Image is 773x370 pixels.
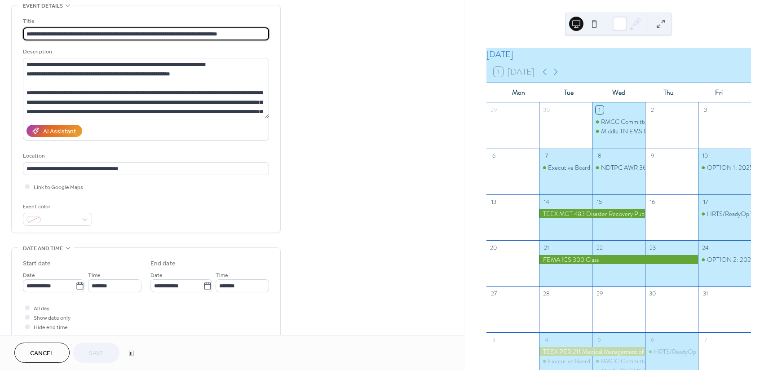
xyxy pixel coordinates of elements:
div: 29 [490,106,498,114]
div: Wed [594,83,644,102]
div: End date [150,259,176,269]
div: [DATE] [486,48,751,61]
button: Cancel [14,343,70,363]
div: NDTPC AWR 362 Flooding Hazards [592,163,645,172]
span: Hide end time [34,323,68,332]
div: HRTS/ReadyOp Training [654,347,718,356]
div: Executive Board Meeting [539,163,592,172]
span: Date [23,271,35,280]
div: 29 [596,290,604,298]
div: Start date [23,259,51,269]
div: RMCC Committee Meeting [592,117,645,126]
span: Time [216,271,228,280]
div: HRTS/ReadyOp Training [645,347,698,356]
div: Mon [494,83,543,102]
div: 20 [490,244,498,252]
span: Show date only [34,313,71,323]
div: 13 [490,198,498,206]
div: HRTS/ReadyOp Training [698,209,751,218]
div: 7 [701,335,709,344]
div: Description [23,47,267,57]
div: RMCC Committee Meeting [601,357,673,366]
span: Event details [23,1,63,11]
div: 23 [648,244,656,252]
div: 6 [490,152,498,160]
div: 24 [701,244,709,252]
div: 31 [701,290,709,298]
div: 9 [648,152,656,160]
div: 4 [543,335,551,344]
div: Executive Board Meeting [548,163,613,172]
div: 6 [648,335,656,344]
div: RMCC Committee Meeting [601,117,673,126]
div: 21 [543,244,551,252]
div: 3 [490,335,498,344]
div: 2 [648,106,656,114]
div: OPTION 1: 2025 Community-Wide Exercise [698,163,751,172]
div: 30 [648,290,656,298]
div: 3 [701,106,709,114]
div: Location [23,151,267,161]
div: 28 [543,290,551,298]
span: Link to Google Maps [34,183,83,192]
div: Fri [694,83,744,102]
div: 27 [490,290,498,298]
div: 5 [596,335,604,344]
div: NDTPC AWR 362 Flooding Hazards [601,163,695,172]
span: Time [88,271,101,280]
div: OPTION 2: 2025 Community-Wide Exercise [698,255,751,264]
div: FEMA ICS 300 Class [539,255,698,264]
div: 14 [543,198,551,206]
div: AI Assistant [43,127,76,137]
div: RMCC Committee Meeting [592,357,645,366]
div: HRTS/ReadyOp Training [707,209,771,218]
div: Middle TN EMS Directors meeting [592,127,645,136]
div: Tue [543,83,593,102]
span: Date and time [23,244,63,253]
div: 10 [701,152,709,160]
div: Middle TN EMS Directors meeting [601,127,691,136]
div: 7 [543,152,551,160]
div: 1 [596,106,604,114]
div: Executive Board Meeting [548,357,613,366]
span: Cancel [30,349,54,358]
div: 8 [596,152,604,160]
div: 30 [543,106,551,114]
div: TEEX MGT 483 Disaster Recovery Public Assistance Programs, An Introduction [539,209,645,218]
span: All day [34,304,49,313]
button: AI Assistant [27,125,82,137]
div: Thu [644,83,693,102]
div: 15 [596,198,604,206]
div: Executive Board Meeting [539,357,592,366]
div: Title [23,17,267,26]
div: TEEX PER 211 Medical Management of CBRNE Events [539,347,645,356]
span: Date [150,271,163,280]
div: 16 [648,198,656,206]
div: 22 [596,244,604,252]
div: 17 [701,198,709,206]
div: Event color [23,202,90,211]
